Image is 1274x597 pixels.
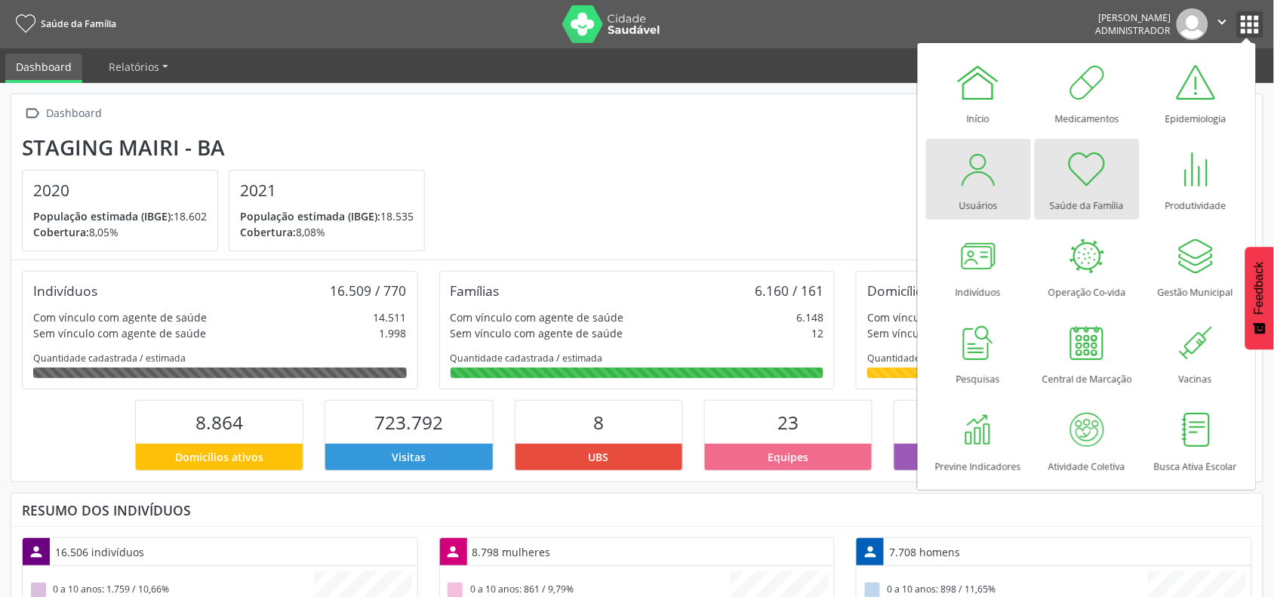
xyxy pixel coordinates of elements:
button:  [1208,8,1237,40]
i:  [22,103,44,125]
a: Gestão Municipal [1143,226,1248,306]
a:  Dashboard [22,103,105,125]
button: apps [1237,11,1263,38]
div: Sem vínculo com agente de saúde [451,325,623,341]
a: Indivíduos [926,226,1031,306]
div: Famílias [451,282,500,299]
a: Dashboard [5,54,82,83]
span: População estimada (IBGE): [33,209,174,223]
a: Pesquisas [926,312,1031,393]
div: 1.998 [380,325,407,341]
span: Cobertura: [240,225,296,239]
span: UBS [589,449,609,465]
p: 18.602 [33,208,207,224]
a: Operação Co-vida [1035,226,1140,306]
span: Equipes [768,449,809,465]
span: Administrador [1096,24,1171,37]
span: 8.864 [195,410,243,435]
span: Relatórios [109,60,159,74]
a: Vacinas [1143,312,1248,393]
span: Feedback [1253,262,1266,315]
div: 12 [811,325,823,341]
i: person [28,543,45,560]
span: 23 [778,410,799,435]
img: img [1177,8,1208,40]
a: Relatórios [98,54,179,80]
p: 18.535 [240,208,414,224]
h4: 2020 [33,181,207,200]
a: Usuários [926,139,1031,220]
span: População estimada (IBGE): [240,209,380,223]
div: Com vínculo com agente de saúde [867,309,1041,325]
div: 8.798 mulheres [467,539,556,565]
div: [PERSON_NAME] [1096,11,1171,24]
a: Início [926,52,1031,133]
a: Atividade Coletiva [1035,400,1140,481]
div: 16.509 / 770 [331,282,407,299]
span: Cobertura: [33,225,89,239]
a: Medicamentos [1035,52,1140,133]
div: Com vínculo com agente de saúde [33,309,207,325]
button: Feedback - Mostrar pesquisa [1245,247,1274,349]
a: Central de Marcação [1035,312,1140,393]
i:  [1214,14,1231,30]
div: 7.708 homens [884,539,965,565]
div: Domicílios [867,282,930,299]
div: 6.148 [796,309,823,325]
div: Indivíduos [33,282,97,299]
a: Saúde da Família [1035,139,1140,220]
div: Quantidade cadastrada / estimada [33,352,407,365]
a: Epidemiologia [1143,52,1248,133]
span: 723.792 [374,410,443,435]
a: Previne Indicadores [926,400,1031,481]
span: Saúde da Família [41,17,116,30]
a: Busca Ativa Escolar [1143,400,1248,481]
div: 6.160 / 161 [755,282,823,299]
div: Quantidade cadastrada / estimada [867,352,1241,365]
div: Com vínculo com agente de saúde [451,309,624,325]
p: 8,05% [33,224,207,240]
div: Sem vínculo com agente de saúde [33,325,206,341]
span: Visitas [392,449,426,465]
div: Quantidade cadastrada / estimada [451,352,824,365]
h4: 2021 [240,181,414,200]
i: person [445,543,462,560]
span: Domicílios ativos [175,449,263,465]
div: 14.511 [374,309,407,325]
a: Produtividade [1143,139,1248,220]
i: person [862,543,879,560]
a: Saúde da Família [11,11,116,36]
div: Staging Mairi - BA [22,135,435,160]
div: Sem vínculo com agente de saúde [867,325,1040,341]
div: Resumo dos indivíduos [22,502,1252,519]
div: 16.506 indivíduos [50,539,149,565]
div: Dashboard [44,103,105,125]
p: 8,08% [240,224,414,240]
span: 8 [593,410,604,435]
